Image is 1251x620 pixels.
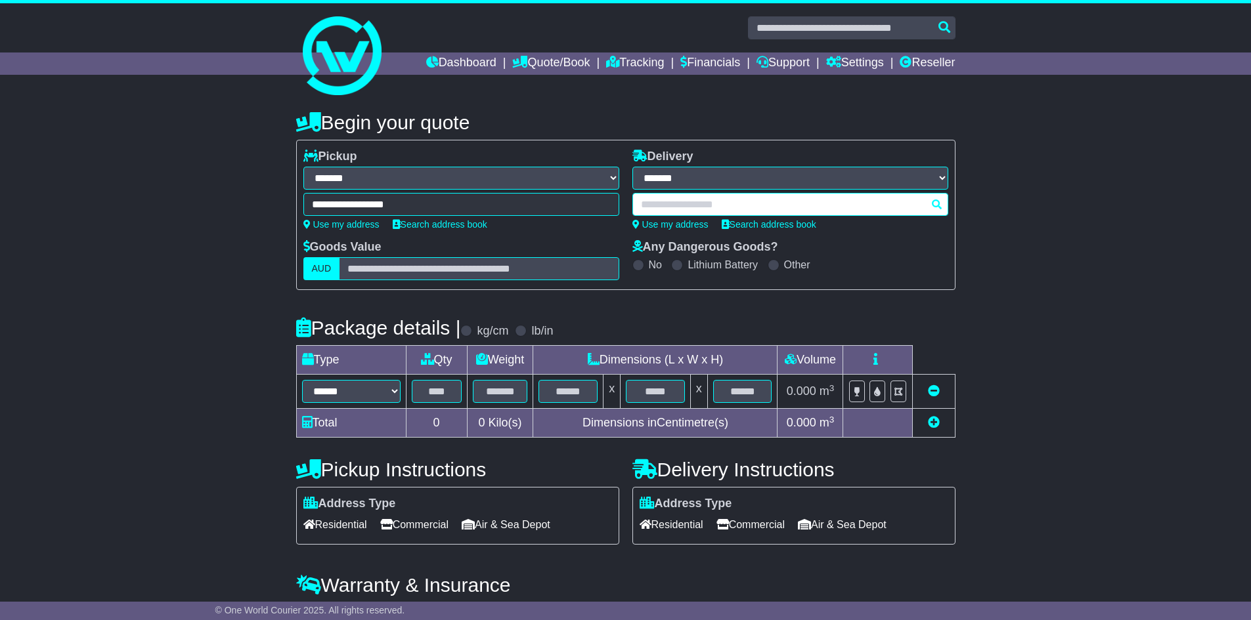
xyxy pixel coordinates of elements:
[798,514,887,535] span: Air & Sea Depot
[632,459,955,480] h4: Delivery Instructions
[296,574,955,596] h4: Warranty & Insurance
[303,219,380,230] a: Use my address
[478,416,485,429] span: 0
[303,514,367,535] span: Residential
[716,514,785,535] span: Commercial
[426,52,496,75] a: Dashboard
[690,375,707,409] td: x
[380,514,449,535] span: Commercial
[296,112,955,133] h4: Begin your quote
[649,258,662,271] label: No
[406,409,467,438] td: 0
[632,193,948,216] typeahead: Please provide city
[820,384,835,398] span: m
[784,258,810,271] label: Other
[928,416,940,429] a: Add new item
[900,52,955,75] a: Reseller
[393,219,487,230] a: Search address book
[303,257,340,280] label: AUD
[787,384,816,398] span: 0.000
[680,52,740,75] a: Financials
[632,240,778,255] label: Any Dangerous Goods?
[477,324,508,339] label: kg/cm
[467,409,533,438] td: Kilo(s)
[829,383,835,393] sup: 3
[632,150,693,164] label: Delivery
[296,459,619,480] h4: Pickup Instructions
[296,409,406,438] td: Total
[462,514,550,535] span: Air & Sea Depot
[303,150,357,164] label: Pickup
[722,219,816,230] a: Search address book
[533,346,778,375] td: Dimensions (L x W x H)
[467,346,533,375] td: Weight
[296,346,406,375] td: Type
[778,346,843,375] td: Volume
[640,497,732,511] label: Address Type
[604,375,621,409] td: x
[303,240,382,255] label: Goods Value
[688,258,758,271] label: Lithium Battery
[826,52,884,75] a: Settings
[533,409,778,438] td: Dimensions in Centimetre(s)
[303,497,396,511] label: Address Type
[531,324,553,339] label: lb/in
[512,52,590,75] a: Quote/Book
[820,416,835,429] span: m
[928,384,940,398] a: Remove this item
[632,219,709,230] a: Use my address
[606,52,664,75] a: Tracking
[406,346,467,375] td: Qty
[829,415,835,424] sup: 3
[296,317,461,339] h4: Package details |
[640,514,703,535] span: Residential
[757,52,810,75] a: Support
[215,605,405,615] span: © One World Courier 2025. All rights reserved.
[787,416,816,429] span: 0.000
